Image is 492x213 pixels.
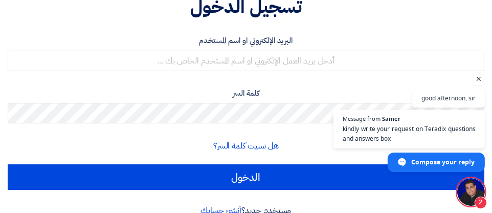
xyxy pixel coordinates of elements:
[382,116,400,121] span: Samer
[475,197,487,209] span: 2
[8,164,484,190] input: الدخول
[343,116,381,121] span: Message from
[421,93,476,103] span: good afternoon, sir
[343,124,476,143] span: kindly write your request on Teradix questions and answers box
[213,140,279,152] a: هل نسيت كلمة السر؟
[8,88,484,99] label: كلمة السر
[457,178,485,206] div: Open chat
[8,51,484,71] input: أدخل بريد العمل الإلكتروني او اسم المستخدم الخاص بك ...
[411,153,475,171] span: Compose your reply
[8,35,484,47] label: البريد الإلكتروني او اسم المستخدم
